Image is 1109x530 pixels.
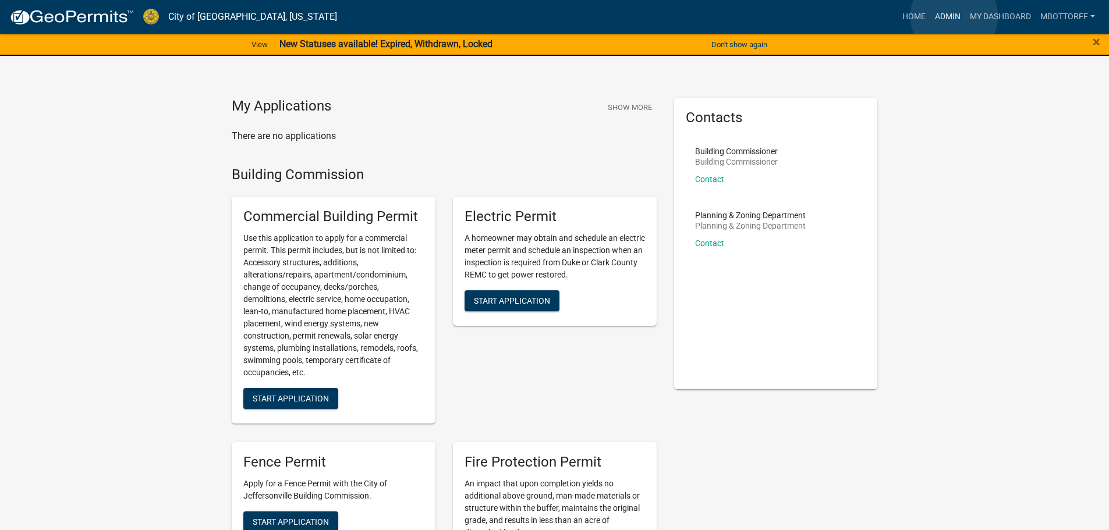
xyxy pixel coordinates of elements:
[1036,6,1100,28] a: Mbottorff
[695,211,806,219] p: Planning & Zoning Department
[695,239,724,248] a: Contact
[253,517,329,526] span: Start Application
[247,35,272,54] a: View
[143,9,159,24] img: City of Jeffersonville, Indiana
[465,208,645,225] h5: Electric Permit
[243,232,424,379] p: Use this application to apply for a commercial permit. This permit includes, but is not limited t...
[965,6,1036,28] a: My Dashboard
[695,222,806,230] p: Planning & Zoning Department
[695,147,778,155] p: Building Commissioner
[465,454,645,471] h5: Fire Protection Permit
[243,388,338,409] button: Start Application
[686,109,866,126] h5: Contacts
[232,166,657,183] h4: Building Commission
[603,98,657,117] button: Show More
[168,7,337,27] a: City of [GEOGRAPHIC_DATA], [US_STATE]
[474,296,550,305] span: Start Application
[898,6,930,28] a: Home
[243,454,424,471] h5: Fence Permit
[930,6,965,28] a: Admin
[1093,34,1100,50] span: ×
[243,208,424,225] h5: Commercial Building Permit
[232,129,657,143] p: There are no applications
[1093,35,1100,49] button: Close
[253,394,329,403] span: Start Application
[695,158,778,166] p: Building Commissioner
[695,175,724,184] a: Contact
[279,38,493,49] strong: New Statuses available! Expired, Withdrawn, Locked
[232,98,331,115] h4: My Applications
[465,232,645,281] p: A homeowner may obtain and schedule an electric meter permit and schedule an inspection when an i...
[465,290,559,311] button: Start Application
[707,35,772,54] button: Don't show again
[243,478,424,502] p: Apply for a Fence Permit with the City of Jeffersonville Building Commission.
